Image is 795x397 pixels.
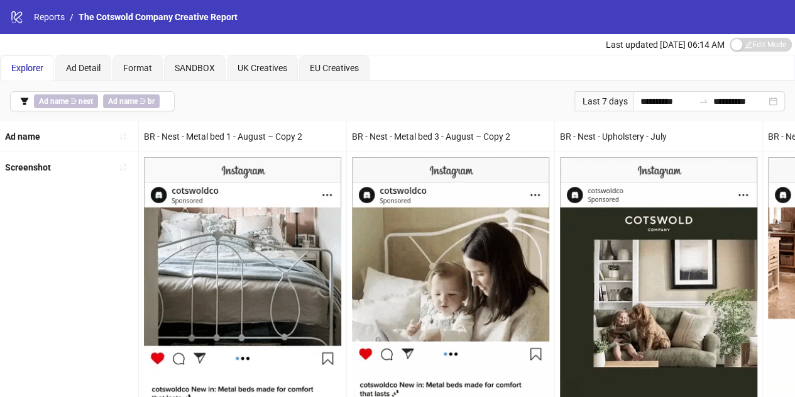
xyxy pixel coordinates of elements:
span: EU Creatives [310,63,359,73]
span: SANDBOX [175,63,215,73]
div: BR - Nest - Metal bed 1 - August – Copy 2 [139,121,346,152]
a: Reports [31,10,67,24]
b: br [148,97,155,106]
li: / [70,10,74,24]
b: Ad name [39,97,69,106]
span: Explorer [11,63,43,73]
b: Screenshot [5,162,51,172]
span: to [698,96,708,106]
span: ∋ [103,94,160,108]
span: Ad Detail [66,63,101,73]
span: filter [20,97,29,106]
div: BR - Nest - Metal bed 3 - August – Copy 2 [347,121,554,152]
span: sort-ascending [119,132,128,141]
div: BR - Nest - Upholstery - July [555,121,762,152]
span: UK Creatives [238,63,287,73]
span: ∋ [34,94,98,108]
span: Last updated [DATE] 06:14 AM [606,40,725,50]
div: Last 7 days [574,91,633,111]
span: swap-right [698,96,708,106]
button: Ad name ∋ nestAd name ∋ br [10,91,175,111]
b: Ad name [108,97,138,106]
span: sort-ascending [119,163,128,172]
span: The Cotswold Company Creative Report [79,12,238,22]
b: Ad name [5,131,40,142]
span: Format [123,63,152,73]
b: nest [79,97,93,106]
